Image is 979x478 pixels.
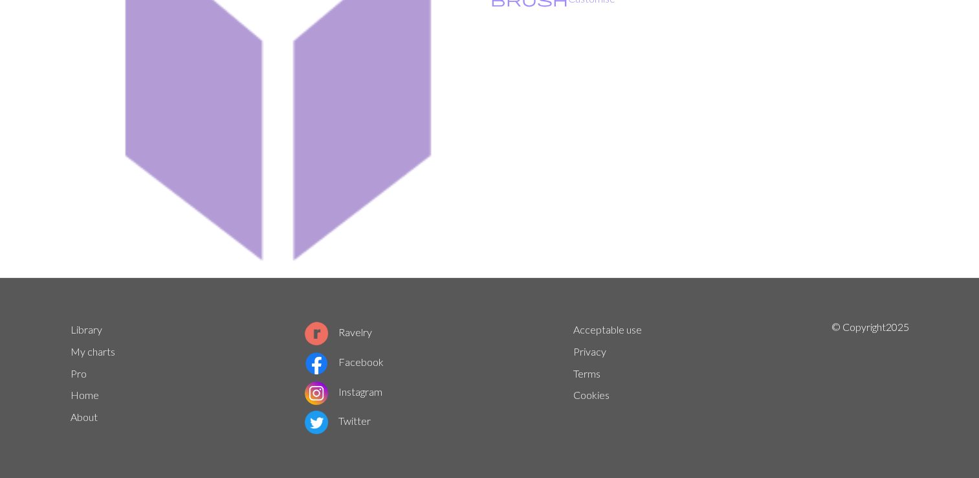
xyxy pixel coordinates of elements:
[71,323,102,336] a: Library
[305,411,328,434] img: Twitter logo
[305,415,371,427] a: Twitter
[71,389,99,401] a: Home
[831,319,909,437] p: © Copyright 2025
[305,326,372,338] a: Ravelry
[573,389,610,401] a: Cookies
[305,385,382,398] a: Instagram
[71,411,98,423] a: About
[573,367,600,380] a: Terms
[305,322,328,345] img: Ravelry logo
[573,323,642,336] a: Acceptable use
[305,381,328,405] img: Instagram logo
[71,345,115,358] a: My charts
[305,356,384,368] a: Facebook
[71,367,87,380] a: Pro
[573,345,606,358] a: Privacy
[305,352,328,375] img: Facebook logo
